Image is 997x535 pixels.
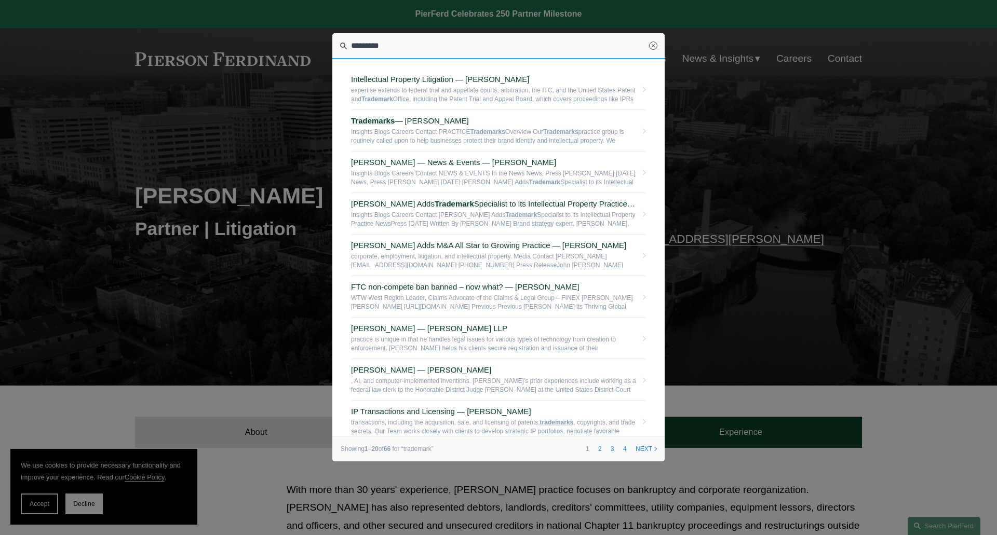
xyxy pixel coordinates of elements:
[351,359,646,401] a: [PERSON_NAME] — [PERSON_NAME] , AI, and computer-implemented inventions. [PERSON_NAME]’s prior ex...
[529,179,561,186] em: Trademark
[351,252,637,268] span: corporate, employment, litigation, and intellectual property. Media Contact [PERSON_NAME] [EMAIL_...
[505,211,537,218] em: Trademark
[351,335,637,351] span: practice is unique in that he handles legal issues for various types of technology from creation ...
[649,42,657,50] a: Close
[619,436,630,461] a: 4
[351,116,637,126] span: — [PERSON_NAME]
[351,377,637,393] span: , AI, and computer-implemented inventions. [PERSON_NAME]’s prior experiences include working as a...
[351,401,646,442] a: IP Transactions and Licensing — [PERSON_NAME] transactions, including the acquisition, sale, and ...
[351,365,637,375] span: [PERSON_NAME] — [PERSON_NAME]
[361,95,393,103] em: Trademark
[607,436,618,461] a: 3
[351,318,646,359] a: [PERSON_NAME] — [PERSON_NAME] LLP practice is unique in that he handles legal issues for various ...
[351,128,637,144] span: Insights Blogs Careers Contact PRACTICE Overview Our practice group is routinely called upon to h...
[351,193,646,235] a: [PERSON_NAME] AddsTrademarkSpecialist to its Intellectual Property Practice — [PERSON_NAME] Insig...
[351,407,637,416] span: IP Transactions and Licensing — [PERSON_NAME]
[351,116,395,125] em: Trademarks
[632,436,660,461] a: next
[540,419,574,426] em: trademarks
[351,199,637,209] span: [PERSON_NAME] Adds Specialist to its Intellectual Property Practice — [PERSON_NAME]
[351,282,637,292] span: FTC non-compete ban banned – now what? — [PERSON_NAME]
[595,436,605,461] a: 2
[351,86,637,102] span: expertise extends to federal trial and appellate courts, arbitration, the ITC, and the United Sta...
[435,199,474,208] em: Trademark
[582,436,593,461] a: 1
[351,211,637,227] span: Insights Blogs Careers Contact [PERSON_NAME] Adds Specialist to its Intellectual Property Practic...
[351,75,637,84] span: Intellectual Property Litigation — [PERSON_NAME]
[341,446,434,452] div: Showing – of
[470,128,505,135] em: Trademarks
[543,128,578,135] em: Trademarks
[351,241,637,250] span: [PERSON_NAME] Adds M&A All Star to Growing Practice — [PERSON_NAME]
[392,445,433,452] span: for “trademark”
[332,33,665,59] input: Search this site
[371,445,378,452] strong: 20
[351,110,646,152] a: Trademarks— [PERSON_NAME] Insights Blogs Careers Contact PRACTICETrademarksOverview OurTrademarks...
[384,445,390,452] strong: 66
[351,418,637,434] span: transactions, including the acquisition, sale, and licensing of patents, , copyrights, and trade ...
[351,294,637,310] span: WTW West Region Leader, Claims Advocate of the Claims & Legal Group – FINEX [PERSON_NAME] [PERSON...
[351,68,646,110] a: Intellectual Property Litigation — [PERSON_NAME] expertise extends to federal trial and appellate...
[351,152,646,193] a: [PERSON_NAME] — News & Events — [PERSON_NAME] Insights Blogs Careers Contact NEWS & EVENTS In the...
[351,158,637,167] span: [PERSON_NAME] — News & Events — [PERSON_NAME]
[351,276,646,318] a: FTC non-compete ban banned – now what? — [PERSON_NAME] WTW West Region Leader, Claims Advocate of...
[351,324,637,333] span: [PERSON_NAME] — [PERSON_NAME] LLP
[351,169,637,185] span: Insights Blogs Careers Contact NEWS & EVENTS In the News News, Press [PERSON_NAME] [DATE] News, P...
[365,445,368,452] strong: 1
[351,235,646,276] a: [PERSON_NAME] Adds M&A All Star to Growing Practice — [PERSON_NAME] corporate, employment, litiga...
